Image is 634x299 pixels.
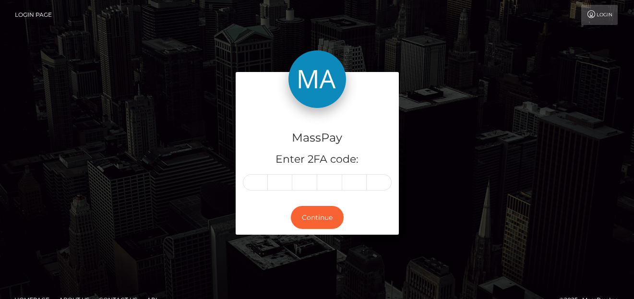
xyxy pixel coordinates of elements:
h5: Enter 2FA code: [243,152,392,167]
a: Login [581,5,618,25]
button: Continue [291,206,344,229]
h4: MassPay [243,130,392,146]
img: MassPay [288,50,346,108]
a: Login Page [15,5,52,25]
